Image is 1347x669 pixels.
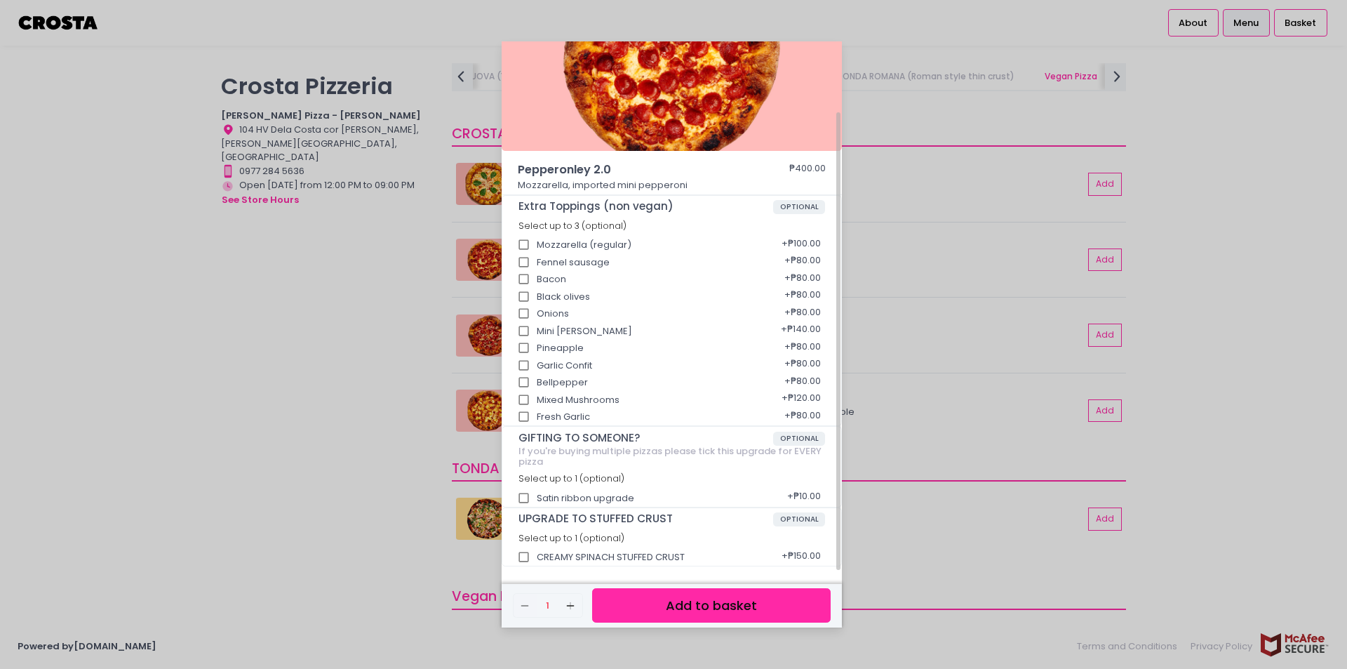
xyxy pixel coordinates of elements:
p: Mozzarella, imported mini pepperoni [518,178,826,192]
span: OPTIONAL [773,432,826,446]
div: + ₱80.00 [779,335,825,362]
span: Extra Toppings (non vegan) [518,200,773,213]
div: + ₱80.00 [779,404,825,430]
div: + ₱10.00 [782,485,825,512]
span: Select up to 1 (optional) [518,472,624,484]
div: ₱400.00 [789,161,826,178]
span: UPGRADE TO STUFFED CRUST [518,512,773,525]
div: If you're buying multiple pizzas please tick this upgrade for EVERY pizza [518,446,826,468]
div: + ₱120.00 [777,387,825,413]
span: OPTIONAL [773,200,826,214]
span: GIFTING TO SOMEONE? [518,432,773,444]
span: Pepperonley 2.0 [518,161,749,178]
div: + ₱80.00 [779,352,825,379]
span: Select up to 1 (optional) [518,532,624,544]
span: Select up to 3 (optional) [518,220,626,232]
div: + ₱100.00 [777,232,825,258]
div: + ₱80.00 [779,284,825,310]
div: + ₱80.00 [779,300,825,327]
div: + ₱150.00 [777,544,825,571]
div: + ₱140.00 [776,318,825,345]
span: OPTIONAL [773,512,826,526]
div: + ₱80.00 [779,249,825,276]
div: + ₱80.00 [779,266,825,293]
div: + ₱80.00 [779,369,825,396]
button: Add to basket [592,588,831,623]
